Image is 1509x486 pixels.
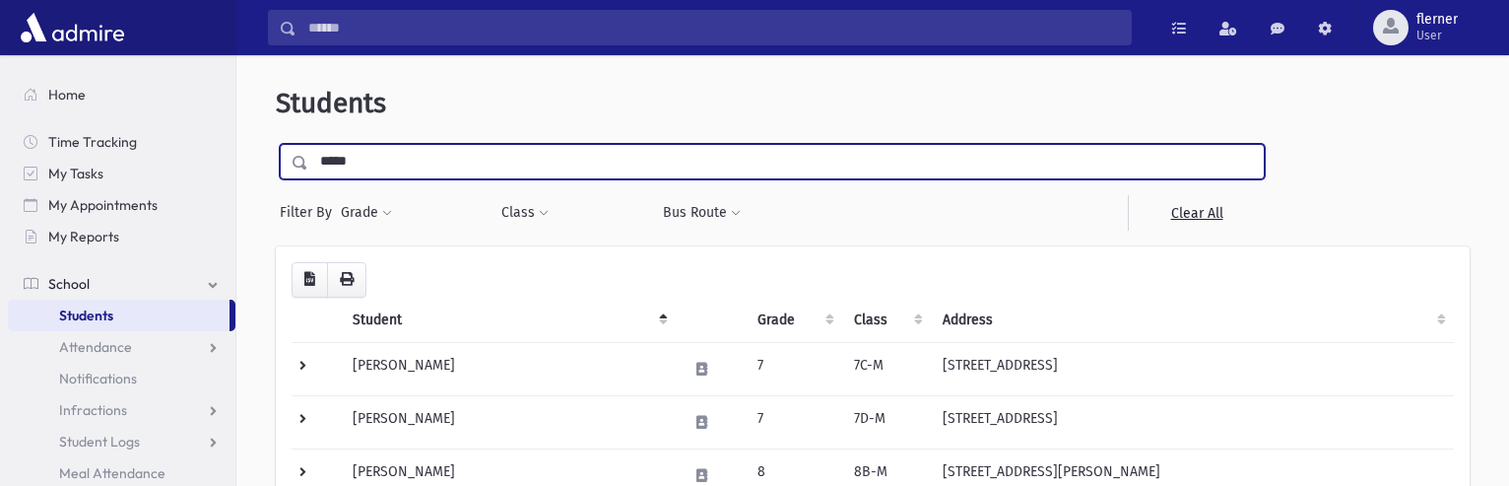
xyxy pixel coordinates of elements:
span: Filter By [280,202,340,223]
td: 7 [746,342,842,395]
a: Clear All [1128,195,1265,231]
a: Time Tracking [8,126,235,158]
button: Grade [340,195,393,231]
a: Notifications [8,363,235,394]
a: My Appointments [8,189,235,221]
span: Infractions [59,401,127,419]
span: Students [59,307,113,324]
button: Print [327,262,366,298]
td: [STREET_ADDRESS] [931,395,1454,449]
span: Meal Attendance [59,464,165,482]
button: Bus Route [662,195,742,231]
td: 7 [746,395,842,449]
span: Notifications [59,370,137,387]
span: School [48,275,90,293]
input: Search [296,10,1131,45]
td: [PERSON_NAME] [341,342,676,395]
span: Attendance [59,338,132,356]
th: Student: activate to sort column descending [341,298,676,343]
a: Students [8,300,230,331]
a: Attendance [8,331,235,363]
th: Address: activate to sort column ascending [931,298,1454,343]
span: Students [276,87,386,119]
a: School [8,268,235,300]
span: My Appointments [48,196,158,214]
a: Student Logs [8,426,235,457]
span: Student Logs [59,433,140,451]
span: flerner [1416,12,1458,28]
a: My Tasks [8,158,235,189]
img: AdmirePro [16,8,129,47]
span: User [1416,28,1458,43]
span: My Tasks [48,165,103,182]
td: 7C-M [842,342,931,395]
a: Home [8,79,235,110]
th: Grade: activate to sort column ascending [746,298,842,343]
td: [PERSON_NAME] [341,395,676,449]
th: Class: activate to sort column ascending [842,298,931,343]
span: Home [48,86,86,104]
a: My Reports [8,221,235,252]
a: Infractions [8,394,235,426]
button: CSV [292,262,328,298]
span: My Reports [48,228,119,245]
span: Time Tracking [48,133,137,151]
button: Class [500,195,550,231]
td: [STREET_ADDRESS] [931,342,1454,395]
td: 7D-M [842,395,931,449]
